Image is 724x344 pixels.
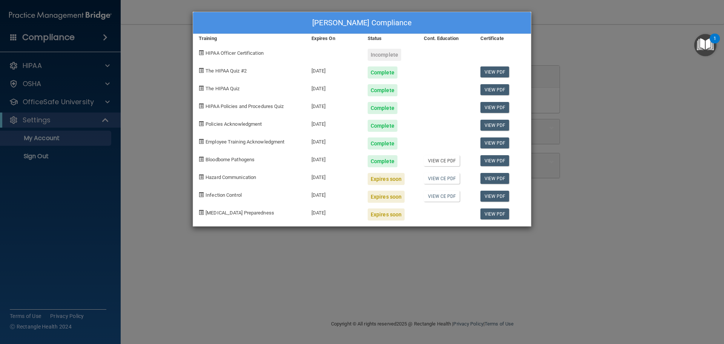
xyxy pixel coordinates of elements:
[368,66,397,79] div: Complete
[368,84,397,96] div: Complete
[424,173,460,184] a: View CE PDF
[368,49,401,61] div: Incomplete
[480,84,509,95] a: View PDF
[206,157,255,162] span: Bloodborne Pathogens
[206,68,247,74] span: The HIPAA Quiz #2
[306,96,362,114] div: [DATE]
[206,174,256,180] span: Hazard Communication
[206,121,262,127] span: Policies Acknowledgment
[368,102,397,114] div: Complete
[368,173,405,185] div: Expires soon
[480,102,509,113] a: View PDF
[362,34,418,43] div: Status
[306,114,362,132] div: [DATE]
[306,61,362,79] div: [DATE]
[306,167,362,185] div: [DATE]
[694,34,716,56] button: Open Resource Center, 1 new notification
[206,192,242,198] span: Infection Control
[368,208,405,221] div: Expires soon
[368,191,405,203] div: Expires soon
[306,132,362,150] div: [DATE]
[424,191,460,202] a: View CE PDF
[306,34,362,43] div: Expires On
[480,173,509,184] a: View PDF
[193,12,531,34] div: [PERSON_NAME] Compliance
[480,137,509,148] a: View PDF
[480,155,509,166] a: View PDF
[206,210,274,216] span: [MEDICAL_DATA] Preparedness
[206,86,239,91] span: The HIPAA Quiz
[193,34,306,43] div: Training
[480,191,509,202] a: View PDF
[480,66,509,77] a: View PDF
[306,203,362,221] div: [DATE]
[424,155,460,166] a: View CE PDF
[206,103,284,109] span: HIPAA Policies and Procedures Quiz
[368,120,397,132] div: Complete
[206,139,284,145] span: Employee Training Acknowledgment
[713,39,716,48] div: 1
[306,79,362,96] div: [DATE]
[418,34,474,43] div: Cont. Education
[368,137,397,150] div: Complete
[206,50,264,56] span: HIPAA Officer Certification
[475,34,531,43] div: Certificate
[480,120,509,131] a: View PDF
[480,208,509,219] a: View PDF
[368,155,397,167] div: Complete
[306,150,362,167] div: [DATE]
[306,185,362,203] div: [DATE]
